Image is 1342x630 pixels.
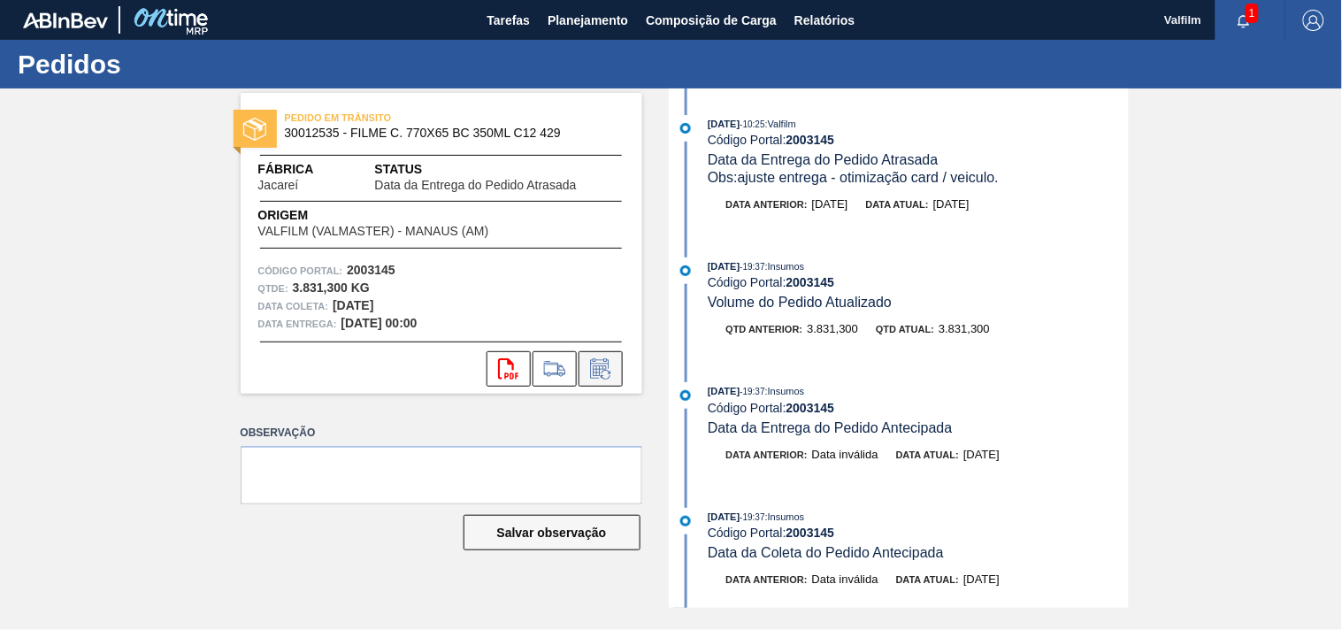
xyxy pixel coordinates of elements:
[533,351,577,387] div: Ir para Composição de Carga
[464,515,640,550] button: Salvar observação
[765,511,805,522] span: : Insumos
[258,225,489,238] span: VALFILM (VALMASTER) - MANAUS (AM)
[258,297,329,315] span: Data coleta:
[708,275,1128,289] div: Código Portal:
[786,401,835,415] strong: 2003145
[375,160,625,179] span: Status
[18,54,332,74] h1: Pedidos
[680,265,691,276] img: atual
[876,324,934,334] span: Qtd atual:
[646,10,777,31] span: Composição de Carga
[293,280,370,295] strong: 3.831,300 KG
[241,420,642,446] label: Observação
[1246,4,1259,23] span: 1
[487,351,531,387] div: Abrir arquivo PDF
[812,197,848,211] span: [DATE]
[258,315,337,333] span: Data entrega:
[708,133,1128,147] div: Código Portal:
[375,179,577,192] span: Data da Entrega do Pedido Atrasada
[243,118,266,141] img: status
[1215,8,1272,33] button: Notificações
[963,572,1000,586] span: [DATE]
[258,179,299,192] span: Jacareí
[740,512,765,522] span: - 19:37
[347,263,395,277] strong: 2003145
[786,275,835,289] strong: 2003145
[333,298,373,312] strong: [DATE]
[708,152,939,167] span: Data da Entrega do Pedido Atrasada
[708,545,944,560] span: Data da Coleta do Pedido Antecipada
[812,572,878,586] span: Data inválida
[866,199,929,210] span: Data atual:
[548,10,628,31] span: Planejamento
[1303,10,1324,31] img: Logout
[23,12,108,28] img: TNhmsLtSVTkK8tSr43FrP2fwEKptu5GPRR3wAAAABJRU5ErkJggg==
[708,511,740,522] span: [DATE]
[807,322,858,335] span: 3.831,300
[939,322,990,335] span: 3.831,300
[708,401,1128,415] div: Código Portal:
[794,10,855,31] span: Relatórios
[726,574,808,585] span: Data anterior:
[708,261,740,272] span: [DATE]
[933,197,970,211] span: [DATE]
[963,448,1000,461] span: [DATE]
[487,10,530,31] span: Tarefas
[680,516,691,526] img: atual
[740,119,765,129] span: - 10:25
[708,119,740,129] span: [DATE]
[740,262,765,272] span: - 19:37
[680,123,691,134] img: atual
[341,316,418,330] strong: [DATE] 00:00
[896,449,959,460] span: Data atual:
[708,295,892,310] span: Volume do Pedido Atualizado
[708,420,953,435] span: Data da Entrega do Pedido Antecipada
[726,324,803,334] span: Qtd anterior:
[740,387,765,396] span: - 19:37
[285,109,533,127] span: PEDIDO EM TRÂNSITO
[708,170,999,185] span: Obs: ajuste entrega - otimização card / veiculo.
[708,386,740,396] span: [DATE]
[896,574,959,585] span: Data atual:
[579,351,623,387] div: Informar alteração no pedido
[726,199,808,210] span: Data anterior:
[258,280,288,297] span: Qtde :
[786,133,835,147] strong: 2003145
[726,449,808,460] span: Data anterior:
[765,119,796,129] span: : Valfilm
[285,127,606,140] span: 30012535 - FILME C. 770X65 BC 350ML C12 429
[765,261,805,272] span: : Insumos
[258,160,355,179] span: Fábrica
[258,262,343,280] span: Código Portal:
[812,448,878,461] span: Data inválida
[786,526,835,540] strong: 2003145
[708,526,1128,540] div: Código Portal:
[680,390,691,401] img: atual
[258,206,540,225] span: Origem
[765,386,805,396] span: : Insumos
